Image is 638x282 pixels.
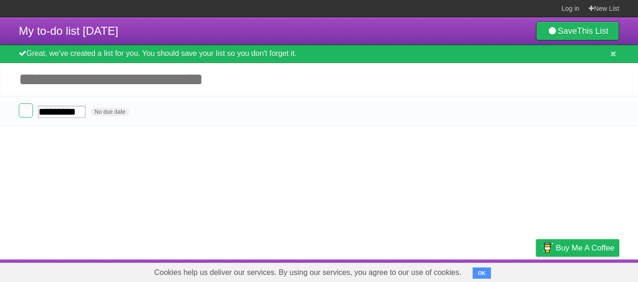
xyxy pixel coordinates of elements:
a: About [411,262,431,280]
span: Buy me a coffee [556,240,615,256]
span: No due date [91,108,129,116]
a: Buy me a coffee [536,239,619,257]
button: OK [473,267,491,279]
a: Terms [492,262,513,280]
b: This List [577,26,608,36]
label: Done [19,103,33,117]
a: Privacy [524,262,548,280]
img: Buy me a coffee [541,240,553,256]
span: Cookies help us deliver our services. By using our services, you agree to our use of cookies. [145,263,471,282]
a: Developers [442,262,480,280]
a: Suggest a feature [560,262,619,280]
a: SaveThis List [536,22,619,40]
span: My to-do list [DATE] [19,24,118,37]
